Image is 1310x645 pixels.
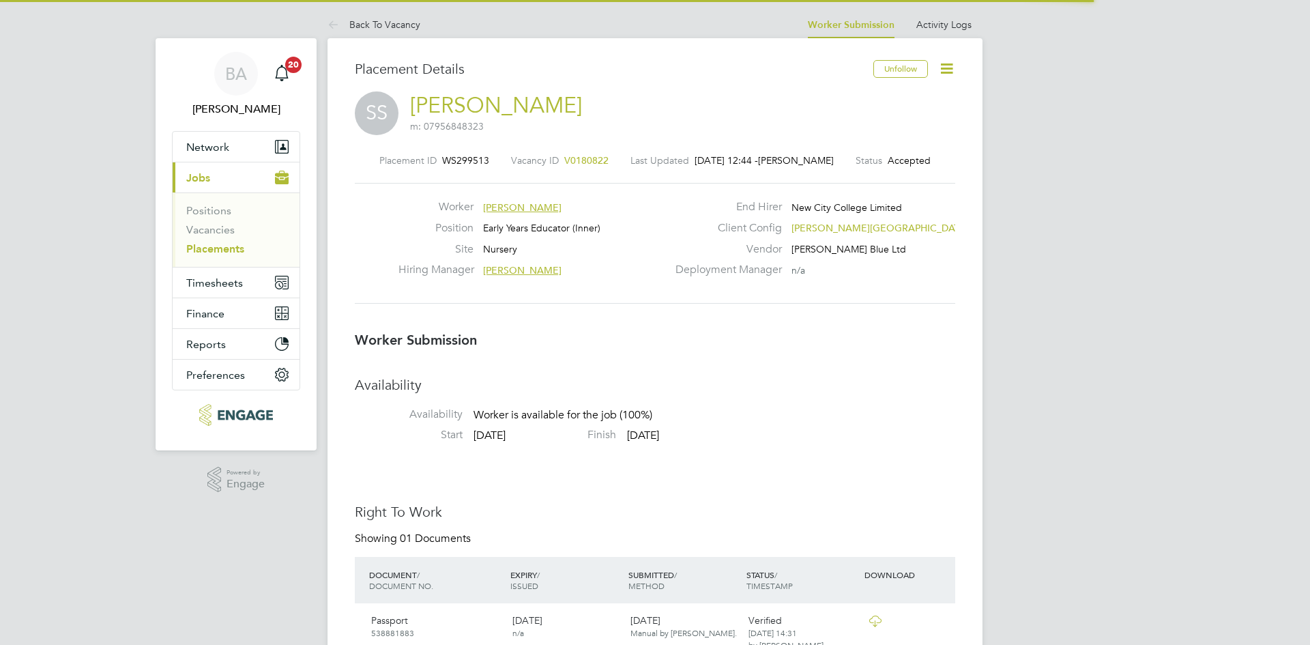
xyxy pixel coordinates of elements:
label: Vacancy ID [511,154,559,167]
div: [DATE] [625,609,743,644]
div: STATUS [743,562,861,598]
span: SS [355,91,398,135]
a: Powered byEngage [207,467,265,493]
span: 01 Documents [400,532,471,545]
span: Reports [186,338,226,351]
a: [PERSON_NAME] [410,92,582,119]
span: / [674,569,677,580]
span: 538881883 [371,627,414,638]
button: Network [173,132,300,162]
span: / [774,569,777,580]
div: Passport [366,609,507,644]
span: Manual by [PERSON_NAME]. [630,627,737,638]
label: Position [398,221,474,235]
a: Activity Logs [916,18,972,31]
span: V0180822 [564,154,609,167]
a: Placements [186,242,244,255]
b: Worker Submission [355,332,477,348]
label: Last Updated [630,154,689,167]
span: Ben Abraham [172,101,300,117]
span: / [537,569,540,580]
span: Accepted [888,154,931,167]
span: n/a [512,627,524,638]
span: Network [186,141,229,154]
label: Finish [508,428,616,442]
span: Finance [186,307,224,320]
a: 20 [268,52,295,96]
button: Reports [173,329,300,359]
span: [PERSON_NAME] Blue Ltd [791,243,906,255]
span: WS299513 [442,154,489,167]
label: End Hirer [667,200,782,214]
div: EXPIRY [507,562,625,598]
span: Verified [748,614,782,627]
span: DOCUMENT NO. [369,580,433,591]
span: Engage [227,478,265,490]
h3: Availability [355,376,955,394]
span: Powered by [227,467,265,478]
span: Early Years Educator (Inner) [483,222,600,234]
span: Preferences [186,369,245,382]
span: METHOD [628,580,665,591]
span: [DATE] [474,429,506,442]
div: Showing [355,532,474,546]
label: Deployment Manager [667,263,782,277]
label: Client Config [667,221,782,235]
span: Worker is available for the job (100%) [474,409,652,422]
span: [PERSON_NAME][GEOGRAPHIC_DATA] [791,222,968,234]
span: [PERSON_NAME] [483,201,562,214]
span: Timesheets [186,276,243,289]
span: [PERSON_NAME] [483,264,562,276]
button: Unfollow [873,60,928,78]
label: Vendor [667,242,782,257]
div: SUBMITTED [625,562,743,598]
div: [DATE] [507,609,625,644]
label: Start [355,428,463,442]
label: Hiring Manager [398,263,474,277]
span: n/a [791,264,805,276]
span: New City College Limited [791,201,902,214]
button: Finance [173,298,300,328]
button: Timesheets [173,268,300,298]
span: BA [225,65,247,83]
div: DOCUMENT [366,562,507,598]
span: Jobs [186,171,210,184]
button: Preferences [173,360,300,390]
label: Placement ID [379,154,437,167]
span: / [417,569,420,580]
a: Worker Submission [808,19,894,31]
img: henry-blue-logo-retina.png [199,404,272,426]
button: Jobs [173,162,300,192]
a: Vacancies [186,223,235,236]
span: [DATE] [627,429,659,442]
div: Jobs [173,192,300,267]
span: m: 07956848323 [410,120,484,132]
span: TIMESTAMP [746,580,793,591]
a: BA[PERSON_NAME] [172,52,300,117]
span: 20 [285,57,302,73]
a: Back To Vacancy [327,18,420,31]
nav: Main navigation [156,38,317,450]
span: ISSUED [510,580,538,591]
label: Availability [355,407,463,422]
a: Go to home page [172,404,300,426]
div: DOWNLOAD [861,562,955,587]
span: [PERSON_NAME] [758,154,834,167]
label: Status [856,154,882,167]
h3: Placement Details [355,60,863,78]
label: Site [398,242,474,257]
label: Worker [398,200,474,214]
span: [DATE] 12:44 - [695,154,758,167]
span: [DATE] 14:31 [748,627,797,638]
h3: Right To Work [355,503,955,521]
a: Positions [186,204,231,217]
span: Nursery [483,243,517,255]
